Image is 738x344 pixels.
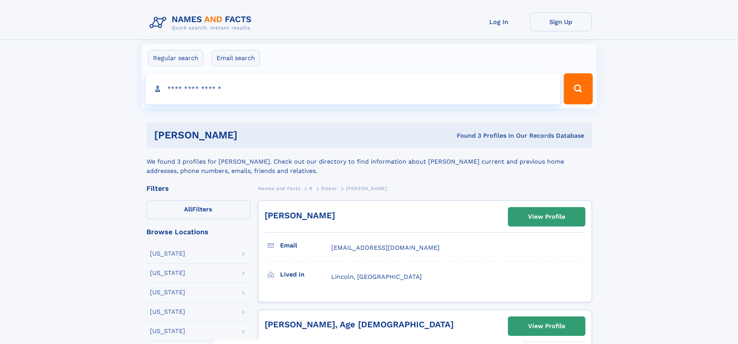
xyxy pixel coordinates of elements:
img: Logo Names and Facts [146,12,258,33]
div: Filters [146,185,250,192]
a: [PERSON_NAME] [265,211,335,220]
div: [US_STATE] [150,251,185,257]
h1: [PERSON_NAME] [154,130,347,140]
span: R [309,186,313,191]
span: [PERSON_NAME] [346,186,387,191]
span: [EMAIL_ADDRESS][DOMAIN_NAME] [331,244,440,251]
a: View Profile [508,207,585,226]
button: Search Button [564,73,592,104]
span: Rieker [321,186,337,191]
span: Lincoln, [GEOGRAPHIC_DATA] [331,273,422,280]
div: View Profile [528,317,565,335]
a: Rieker [321,183,337,193]
div: [US_STATE] [150,270,185,276]
a: Sign Up [530,12,592,31]
a: View Profile [508,317,585,335]
label: Email search [212,50,260,66]
div: [US_STATE] [150,328,185,334]
a: [PERSON_NAME], Age [DEMOGRAPHIC_DATA] [265,320,454,329]
div: We found 3 profiles for [PERSON_NAME]. Check out our directory to find information about [PERSON_... [146,148,592,176]
div: View Profile [528,208,565,226]
span: All [184,206,192,213]
input: search input [146,73,561,104]
a: Names and Facts [258,183,301,193]
div: Found 3 Profiles In Our Records Database [347,131,584,140]
a: R [309,183,313,193]
label: Regular search [148,50,203,66]
label: Filters [146,201,250,219]
div: Browse Locations [146,228,250,235]
a: Log In [468,12,530,31]
h3: Email [280,239,331,252]
div: [US_STATE] [150,309,185,315]
div: [US_STATE] [150,289,185,296]
h3: Lived in [280,268,331,281]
